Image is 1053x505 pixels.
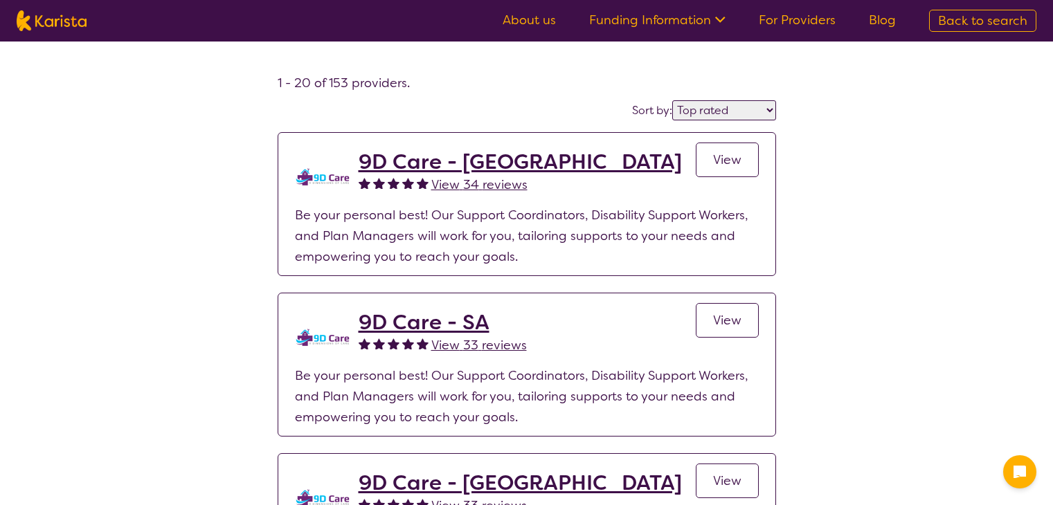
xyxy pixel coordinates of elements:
[589,12,726,28] a: Funding Information
[713,472,741,489] span: View
[402,338,414,349] img: fullstar
[696,463,759,498] a: View
[373,177,385,189] img: fullstar
[938,12,1027,29] span: Back to search
[388,177,399,189] img: fullstar
[402,177,414,189] img: fullstar
[431,335,527,356] a: View 33 reviews
[359,177,370,189] img: fullstar
[359,338,370,349] img: fullstar
[431,337,527,353] span: View 33 reviews
[713,151,741,168] span: View
[417,338,429,349] img: fullstar
[632,103,672,118] label: Sort by:
[929,10,1036,32] a: Back to search
[696,303,759,338] a: View
[388,338,399,349] img: fullstar
[503,12,556,28] a: About us
[373,338,385,349] img: fullstar
[869,12,896,28] a: Blog
[431,176,528,193] span: View 34 reviews
[359,149,682,174] a: 9D Care - [GEOGRAPHIC_DATA]
[713,312,741,329] span: View
[417,177,429,189] img: fullstar
[295,310,350,365] img: tm0unixx98hwpl6ajs3b.png
[431,174,528,195] a: View 34 reviews
[295,149,350,205] img: zklkmrpc7cqrnhnbeqm0.png
[359,310,527,335] a: 9D Care - SA
[17,10,87,31] img: Karista logo
[295,365,759,428] p: Be your personal best! Our Support Coordinators, Disability Support Workers, and Plan Managers wi...
[278,75,776,91] h4: 1 - 20 of 153 providers .
[359,470,682,495] a: 9D Care - [GEOGRAPHIC_DATA]
[295,205,759,267] p: Be your personal best! Our Support Coordinators, Disability Support Workers, and Plan Managers wi...
[759,12,836,28] a: For Providers
[696,143,759,177] a: View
